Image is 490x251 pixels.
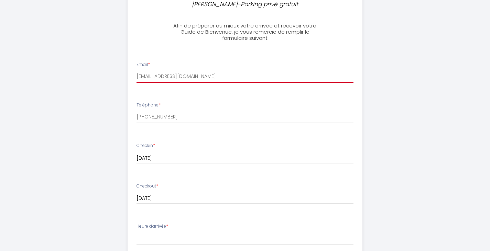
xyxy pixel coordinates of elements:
label: Checkin [137,142,155,149]
label: Téléphone [137,102,161,109]
label: Heure d'arrivée [137,223,168,230]
label: Checkout [137,183,158,190]
h3: Afin de préparer au mieux votre arrivée et recevoir votre Guide de Bienvenue, je vous remercie de... [168,23,322,41]
label: Email [137,61,150,68]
